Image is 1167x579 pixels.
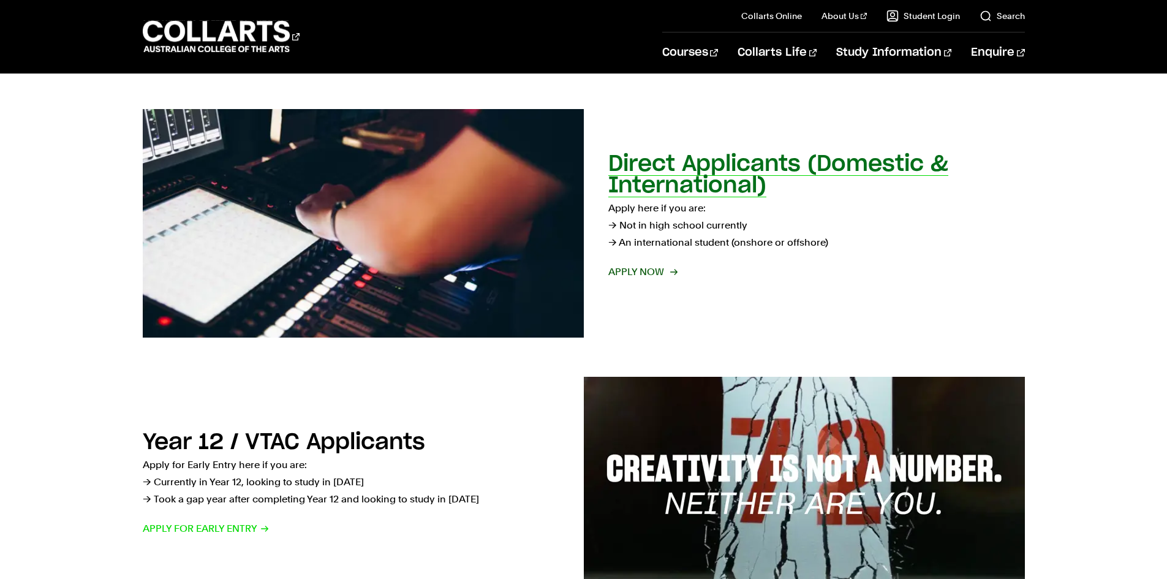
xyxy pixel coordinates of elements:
[143,520,270,537] span: Apply for Early Entry
[608,200,1025,251] p: Apply here if you are: → Not in high school currently → An international student (onshore or offs...
[738,32,817,73] a: Collarts Life
[608,153,948,197] h2: Direct Applicants (Domestic & International)
[608,263,676,281] span: Apply now
[980,10,1025,22] a: Search
[143,109,1025,338] a: Direct Applicants (Domestic & International) Apply here if you are:→ Not in high school currently...
[886,10,960,22] a: Student Login
[836,32,951,73] a: Study Information
[143,456,559,508] p: Apply for Early Entry here if you are: → Currently in Year 12, looking to study in [DATE] → Took ...
[662,32,718,73] a: Courses
[971,32,1024,73] a: Enquire
[821,10,867,22] a: About Us
[741,10,802,22] a: Collarts Online
[143,431,425,453] h2: Year 12 / VTAC Applicants
[143,19,300,54] div: Go to homepage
